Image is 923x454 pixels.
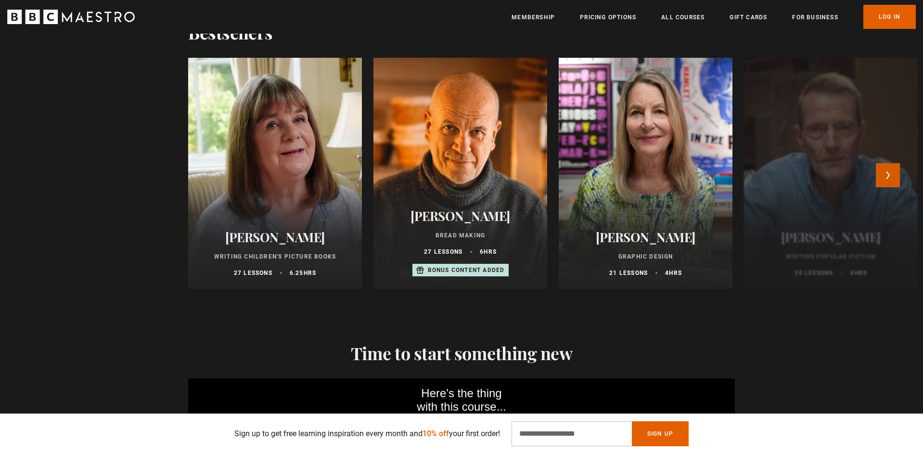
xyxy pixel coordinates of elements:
h2: [PERSON_NAME] [570,230,721,245]
p: 6 [480,247,497,256]
abbr: hrs [669,270,682,276]
p: 35 lessons [795,269,833,277]
a: For business [792,13,838,22]
a: Log In [863,5,916,29]
a: [PERSON_NAME] Bread Making 27 lessons 6hrs Bonus content added [373,58,547,289]
h2: [PERSON_NAME] [756,230,906,245]
a: [PERSON_NAME] Writing Children's Picture Books 27 lessons 6.25hrs [188,58,362,289]
p: 21 lessons [609,269,648,277]
h2: Time to start something new [188,343,735,363]
a: All Courses [661,13,705,22]
p: Writing Children's Picture Books [200,252,350,261]
h2: [PERSON_NAME] [385,208,536,223]
p: 6.25 [290,269,316,277]
p: 8 [850,269,867,277]
nav: Primary [512,5,916,29]
h2: Bestsellers [188,22,273,42]
h2: [PERSON_NAME] [200,230,350,245]
a: [PERSON_NAME] Graphic Design 21 lessons 4hrs [559,58,732,289]
p: 27 lessons [424,247,462,256]
abbr: hrs [484,248,497,255]
p: Bonus content added [428,266,505,274]
p: 4 [665,269,682,277]
a: Membership [512,13,555,22]
a: Gift Cards [730,13,767,22]
abbr: hrs [304,270,317,276]
p: Bread Making [385,231,536,240]
svg: BBC Maestro [7,10,135,24]
p: Sign up to get free learning inspiration every month and your first order! [234,428,500,440]
a: Pricing Options [580,13,636,22]
p: Writing Popular Fiction [756,252,906,261]
a: [PERSON_NAME] Writing Popular Fiction 35 lessons 8hrs [744,58,918,289]
span: 10% off [423,429,449,438]
p: Graphic Design [570,252,721,261]
p: 27 lessons [234,269,272,277]
button: Sign Up [632,421,689,446]
abbr: hrs [855,270,868,276]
